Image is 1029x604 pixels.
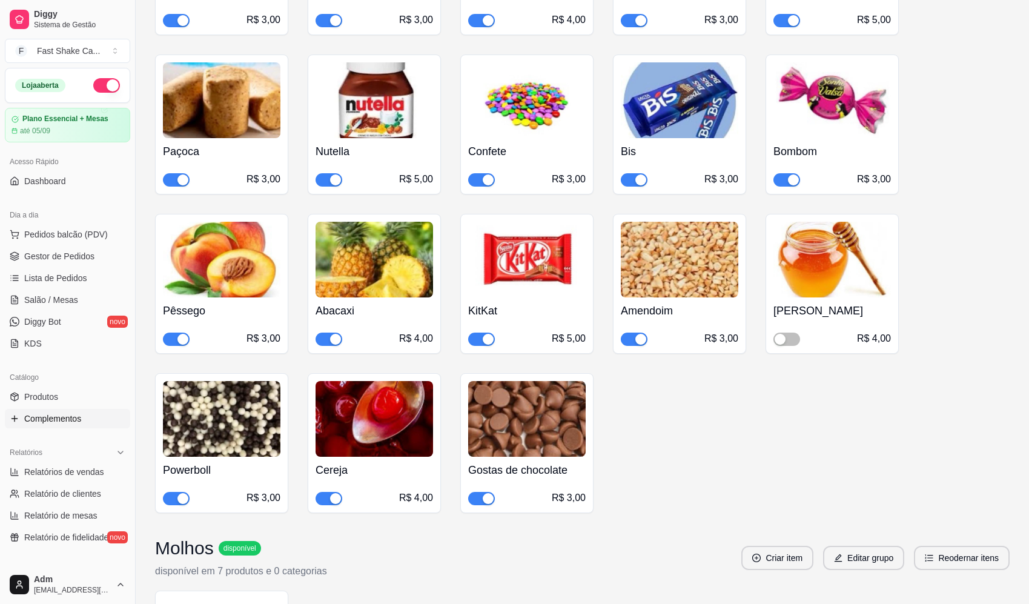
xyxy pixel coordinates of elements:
[316,381,433,457] img: product-image
[468,381,586,457] img: product-image
[34,9,125,20] span: Diggy
[468,462,586,479] h4: Gostas de chocolate
[468,222,586,297] img: product-image
[621,62,738,138] img: product-image
[246,331,280,346] div: R$ 3,00
[399,491,433,505] div: R$ 4,00
[24,413,81,425] span: Complementos
[468,62,586,138] img: product-image
[316,222,433,297] img: product-image
[773,143,891,160] h4: Bombom
[5,570,130,599] button: Adm[EMAIL_ADDRESS][DOMAIN_NAME]
[155,537,214,559] h3: Molhos
[24,531,108,543] span: Relatório de fidelidade
[24,175,66,187] span: Dashboard
[773,222,891,297] img: product-image
[468,143,586,160] h4: Confete
[24,391,58,403] span: Produtos
[914,546,1010,570] button: ordered-listReodernar itens
[5,247,130,266] a: Gestor de Pedidos
[163,462,280,479] h4: Powerboll
[5,152,130,171] div: Acesso Rápido
[773,302,891,319] h4: [PERSON_NAME]
[163,143,280,160] h4: Paçoca
[246,172,280,187] div: R$ 3,00
[221,543,259,553] span: disponível
[741,546,813,570] button: plus-circleCriar item
[925,554,933,562] span: ordered-list
[621,143,738,160] h4: Bis
[316,302,433,319] h4: Abacaxi
[552,172,586,187] div: R$ 3,00
[552,331,586,346] div: R$ 5,00
[823,546,904,570] button: editEditar grupo
[552,491,586,505] div: R$ 3,00
[399,13,433,27] div: R$ 3,00
[5,387,130,407] a: Produtos
[15,79,65,92] div: Loja aberta
[5,39,130,63] button: Select a team
[857,331,891,346] div: R$ 4,00
[5,290,130,310] a: Salão / Mesas
[24,509,98,522] span: Relatório de mesas
[34,585,111,595] span: [EMAIL_ADDRESS][DOMAIN_NAME]
[24,316,61,328] span: Diggy Bot
[5,171,130,191] a: Dashboard
[37,45,100,57] div: Fast Shake Ca ...
[24,294,78,306] span: Salão / Mesas
[399,331,433,346] div: R$ 4,00
[5,334,130,353] a: KDS
[5,5,130,34] a: DiggySistema de Gestão
[22,114,108,124] article: Plano Essencial + Mesas
[5,108,130,142] a: Plano Essencial + Mesasaté 05/09
[5,368,130,387] div: Catálogo
[24,250,94,262] span: Gestor de Pedidos
[10,448,42,457] span: Relatórios
[163,62,280,138] img: product-image
[5,205,130,225] div: Dia a dia
[34,20,125,30] span: Sistema de Gestão
[5,225,130,244] button: Pedidos balcão (PDV)
[316,462,433,479] h4: Cereja
[857,13,891,27] div: R$ 5,00
[5,409,130,428] a: Complementos
[5,506,130,525] a: Relatório de mesas
[5,312,130,331] a: Diggy Botnovo
[704,331,738,346] div: R$ 3,00
[5,562,130,581] div: Gerenciar
[155,564,327,579] p: disponível em 7 produtos e 0 categorias
[468,302,586,319] h4: KitKat
[24,228,108,241] span: Pedidos balcão (PDV)
[163,302,280,319] h4: Pêssego
[5,462,130,482] a: Relatórios de vendas
[93,78,120,93] button: Alterar Status
[704,13,738,27] div: R$ 3,00
[24,466,104,478] span: Relatórios de vendas
[316,62,433,138] img: product-image
[621,302,738,319] h4: Amendoim
[246,13,280,27] div: R$ 3,00
[704,172,738,187] div: R$ 3,00
[857,172,891,187] div: R$ 3,00
[163,222,280,297] img: product-image
[163,381,280,457] img: product-image
[752,554,761,562] span: plus-circle
[5,268,130,288] a: Lista de Pedidos
[773,62,891,138] img: product-image
[834,554,842,562] span: edit
[399,172,433,187] div: R$ 5,00
[5,528,130,547] a: Relatório de fidelidadenovo
[552,13,586,27] div: R$ 4,00
[20,126,50,136] article: até 05/09
[15,45,27,57] span: F
[246,491,280,505] div: R$ 3,00
[24,488,101,500] span: Relatório de clientes
[5,484,130,503] a: Relatório de clientes
[34,574,111,585] span: Adm
[316,143,433,160] h4: Nutella
[621,222,738,297] img: product-image
[24,272,87,284] span: Lista de Pedidos
[24,337,42,350] span: KDS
